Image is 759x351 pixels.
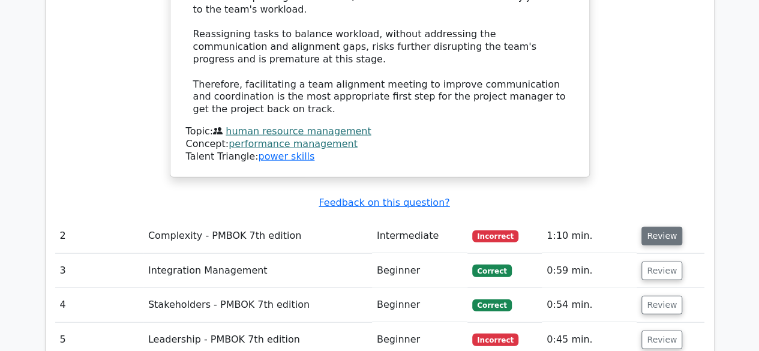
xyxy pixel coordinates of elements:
td: Complexity - PMBOK 7th edition [143,219,372,253]
a: performance management [229,138,358,149]
td: 1:10 min. [542,219,637,253]
span: Correct [472,265,511,277]
a: human resource management [226,125,371,137]
span: Incorrect [472,230,518,242]
td: Beginner [372,254,467,288]
td: 0:54 min. [542,288,637,322]
button: Review [641,227,682,245]
td: Integration Management [143,254,372,288]
td: 4 [55,288,143,322]
td: Stakeholders - PMBOK 7th edition [143,288,372,322]
button: Review [641,331,682,349]
td: 3 [55,254,143,288]
button: Review [641,262,682,280]
td: 2 [55,219,143,253]
div: Talent Triangle: [186,125,574,163]
a: power skills [258,151,314,162]
td: Beginner [372,288,467,322]
div: Concept: [186,138,574,151]
span: Correct [472,299,511,311]
td: Intermediate [372,219,467,253]
span: Incorrect [472,334,518,346]
button: Review [641,296,682,314]
div: Topic: [186,125,574,138]
td: 0:59 min. [542,254,637,288]
a: Feedback on this question? [319,197,449,208]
